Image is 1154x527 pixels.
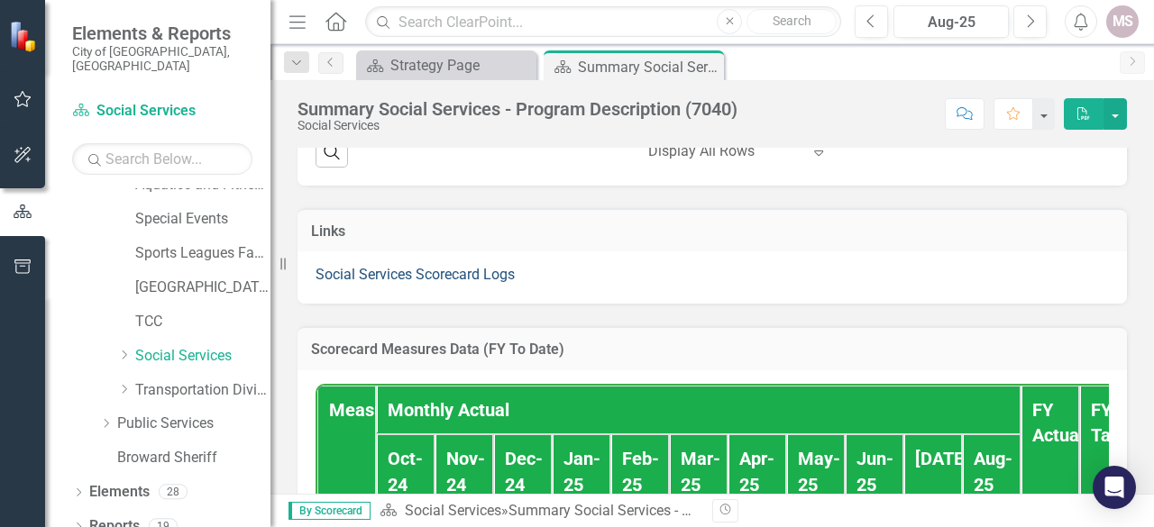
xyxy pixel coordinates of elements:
a: Strategy Page [361,54,532,77]
a: Transportation Division [135,380,270,401]
div: Strategy Page [390,54,532,77]
h3: Scorecard Measures Data (FY To Date) [311,341,1113,358]
div: Summary Social Services - Program Description (7040) [578,56,719,78]
a: Special Events [135,209,270,230]
span: Search [773,14,811,28]
div: Social Services [298,119,737,132]
a: Social Services Scorecard Logs [316,266,515,283]
a: Broward Sheriff [117,448,270,468]
button: Search [746,9,837,34]
a: Social Services [405,502,501,519]
a: Elements [89,482,150,503]
small: City of [GEOGRAPHIC_DATA], [GEOGRAPHIC_DATA] [72,44,252,74]
h3: Links [311,223,1113,240]
button: Aug-25 [893,5,1009,38]
a: Sports Leagues Facilities Fields [135,243,270,264]
div: Open Intercom Messenger [1093,466,1136,509]
input: Search ClearPoint... [365,6,841,38]
a: [GEOGRAPHIC_DATA] [135,277,270,298]
img: ClearPoint Strategy [9,21,41,52]
span: By Scorecard [288,502,371,520]
a: Public Services [117,413,270,434]
input: Search Below... [72,143,252,175]
div: Aug-25 [900,12,1003,33]
div: Summary Social Services - Program Description (7040) [508,502,858,519]
a: TCC [135,312,270,332]
a: Social Services [72,101,252,122]
span: Elements & Reports [72,23,252,44]
button: MS [1106,5,1139,38]
div: Summary Social Services - Program Description (7040) [298,99,737,119]
a: Social Services [135,346,270,367]
div: 28 [159,485,188,500]
div: » [380,501,699,522]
